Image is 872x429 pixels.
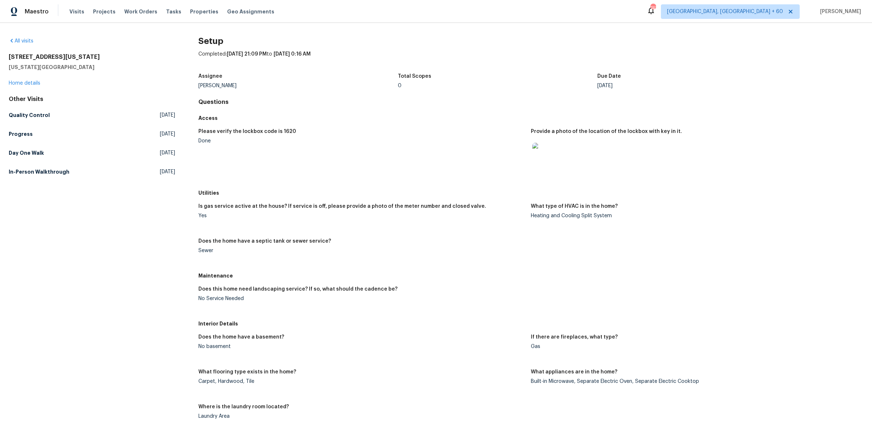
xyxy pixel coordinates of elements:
[198,404,289,409] h5: Where is the laundry room located?
[9,109,175,122] a: Quality Control[DATE]
[531,204,618,209] h5: What type of HVAC is in the home?
[597,83,797,88] div: [DATE]
[667,8,783,15] span: [GEOGRAPHIC_DATA], [GEOGRAPHIC_DATA] + 60
[9,128,175,141] a: Progress[DATE]
[9,81,40,86] a: Home details
[198,272,863,279] h5: Maintenance
[198,189,863,197] h5: Utilities
[198,335,284,340] h5: Does the home have a basement?
[190,8,218,15] span: Properties
[198,138,525,143] div: Done
[198,204,486,209] h5: Is gas service active at the house? If service is off, please provide a photo of the meter number...
[198,50,863,69] div: Completed: to
[198,344,525,349] div: No basement
[198,369,296,375] h5: What flooring type exists in the home?
[9,168,69,175] h5: In-Person Walkthrough
[160,112,175,119] span: [DATE]
[69,8,84,15] span: Visits
[9,39,33,44] a: All visits
[160,130,175,138] span: [DATE]
[198,37,863,45] h2: Setup
[650,4,655,12] div: 742
[398,83,597,88] div: 0
[531,129,682,134] h5: Provide a photo of the location of the lockbox with key in it.
[25,8,49,15] span: Maestro
[198,320,863,327] h5: Interior Details
[817,8,861,15] span: [PERSON_NAME]
[198,98,863,106] h4: Questions
[531,335,618,340] h5: If there are fireplaces, what type?
[9,130,33,138] h5: Progress
[9,146,175,159] a: Day One Walk[DATE]
[597,74,621,79] h5: Due Date
[198,83,398,88] div: [PERSON_NAME]
[398,74,431,79] h5: Total Scopes
[9,53,175,61] h2: [STREET_ADDRESS][US_STATE]
[198,129,296,134] h5: Please verify the lockbox code is 1620
[9,64,175,71] h5: [US_STATE][GEOGRAPHIC_DATA]
[198,379,525,384] div: Carpet, Hardwood, Tile
[198,296,525,301] div: No Service Needed
[531,379,857,384] div: Built-in Microwave, Separate Electric Oven, Separate Electric Cooktop
[9,165,175,178] a: In-Person Walkthrough[DATE]
[198,74,222,79] h5: Assignee
[531,213,857,218] div: Heating and Cooling Split System
[124,8,157,15] span: Work Orders
[198,114,863,122] h5: Access
[9,149,44,157] h5: Day One Walk
[531,344,857,349] div: Gas
[198,248,525,253] div: Sewer
[9,112,50,119] h5: Quality Control
[198,287,397,292] h5: Does this home need landscaping service? If so, what should the cadence be?
[198,213,525,218] div: Yes
[227,52,267,57] span: [DATE] 21:09 PM
[93,8,116,15] span: Projects
[198,239,331,244] h5: Does the home have a septic tank or sewer service?
[9,96,175,103] div: Other Visits
[166,9,181,14] span: Tasks
[227,8,274,15] span: Geo Assignments
[198,414,525,419] div: Laundry Area
[531,369,617,375] h5: What appliances are in the home?
[274,52,311,57] span: [DATE] 0:16 AM
[160,168,175,175] span: [DATE]
[160,149,175,157] span: [DATE]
